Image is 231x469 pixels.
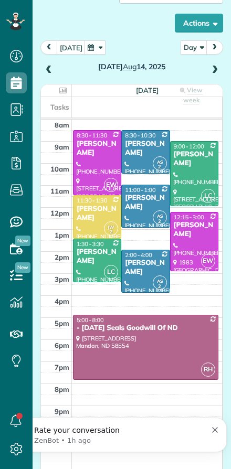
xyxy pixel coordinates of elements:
div: [PERSON_NAME] [76,248,118,265]
span: LC [201,189,215,203]
span: 8:30 - 10:30 [125,132,155,139]
span: 12:15 - 3:00 [174,214,204,221]
span: 3pm [55,275,69,283]
small: 2 [153,162,166,172]
div: - [DATE] Seals Goodwill Of ND [76,324,215,333]
span: 5:00 - 8:00 [77,316,104,324]
span: 4pm [55,297,69,305]
span: RH [201,363,215,377]
span: 1pm [55,231,69,239]
small: 2 [104,227,118,237]
span: 11am [50,187,69,195]
span: AS [157,278,163,284]
span: [DATE] [136,86,159,94]
span: AS [157,159,163,165]
span: EW [201,254,215,268]
div: [PERSON_NAME] [124,259,166,276]
div: [PERSON_NAME] [124,194,166,211]
span: 11:00 - 1:00 [125,186,155,194]
span: 8pm [55,385,69,393]
div: [PERSON_NAME] [173,221,215,239]
span: 8:30 - 11:30 [77,132,107,139]
span: 9am [55,143,69,151]
span: 8am [55,121,69,129]
span: 9:00 - 12:00 [174,143,204,150]
p: Message from ZenBot, sent 1h ago [34,29,207,38]
img: Profile image for ZenBot [12,20,29,37]
small: 2 [153,282,166,292]
button: prev [40,40,58,55]
span: View week [183,86,203,104]
button: Day [181,40,207,55]
p: Rate your conversation [34,18,207,29]
span: JW [108,224,114,230]
span: 2:00 - 4:00 [125,251,152,259]
span: New [15,236,30,246]
span: New [15,262,30,273]
span: 11:30 - 1:30 [77,197,107,204]
div: [PERSON_NAME] [124,140,166,157]
button: next [206,40,223,55]
h2: [DATE] 14, 2025 [59,63,205,71]
small: 2 [153,217,166,227]
span: LC [104,265,118,279]
span: 2pm [55,253,69,261]
span: Tasks [50,103,69,111]
span: 5pm [55,319,69,327]
div: message notification from ZenBot, 1h ago. Rate your conversation [4,10,227,45]
span: 7pm [55,363,69,371]
span: 1:30 - 3:30 [77,240,104,248]
span: 6pm [55,341,69,349]
span: 10am [50,165,69,173]
span: EW [104,178,118,192]
button: [DATE] [57,40,86,55]
span: Aug [123,62,137,71]
div: [PERSON_NAME] [173,150,215,168]
div: [PERSON_NAME] [76,140,118,157]
span: AS [157,213,163,219]
button: Actions [175,14,223,33]
button: Dismiss notification [212,17,219,26]
span: 12pm [50,209,69,217]
div: [PERSON_NAME] [76,205,118,222]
